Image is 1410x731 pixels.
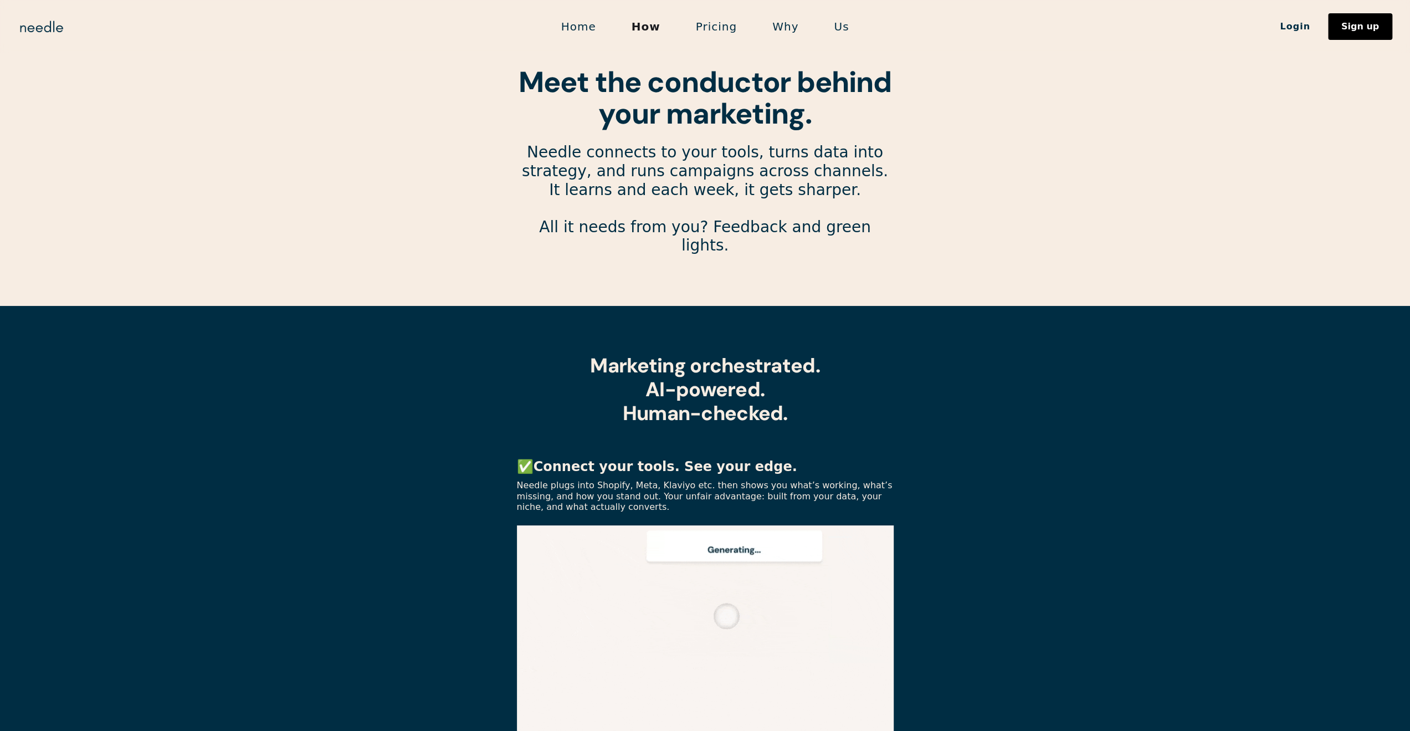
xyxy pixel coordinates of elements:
div: Sign up [1341,22,1379,31]
a: Why [755,15,816,38]
a: Home [544,15,614,38]
strong: Meet the conductor behind your marketing. [519,63,891,132]
strong: Marketing orchestrated. AI-powered. Human-checked. [590,352,819,426]
a: How [614,15,678,38]
a: Sign up [1328,13,1392,40]
p: Needle plugs into Shopify, Meta, Klaviyo etc. then shows you what’s working, what’s missing, and ... [517,480,894,512]
strong: Connect your tools. See your edge. [534,459,797,474]
a: Login [1262,17,1328,36]
p: Needle connects to your tools, turns data into strategy, and runs campaigns across channels. It l... [517,143,894,273]
a: Us [816,15,866,38]
a: Pricing [678,15,755,38]
p: ✅ [517,458,894,476]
